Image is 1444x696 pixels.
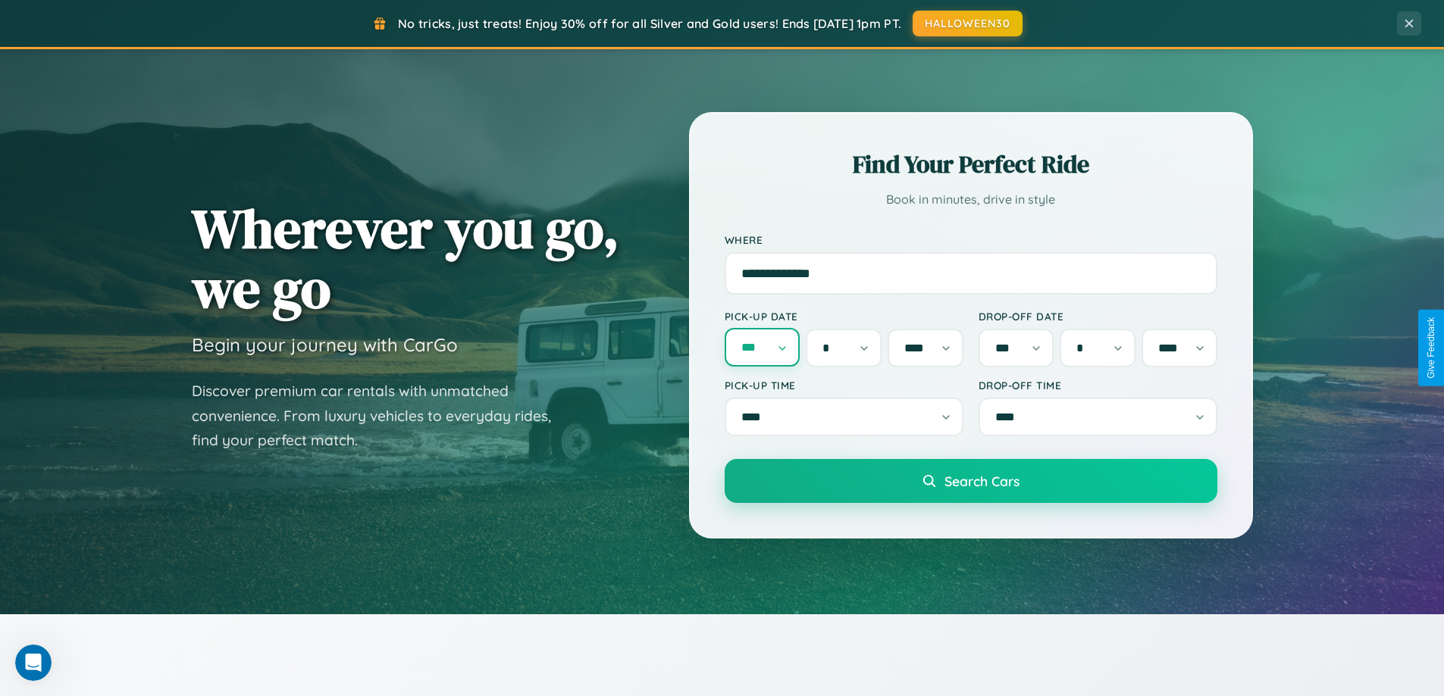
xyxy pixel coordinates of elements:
button: HALLOWEEN30 [913,11,1023,36]
div: Give Feedback [1426,317,1436,379]
h3: Begin your journey with CarGo [192,333,458,356]
label: Pick-up Date [725,310,963,323]
button: Search Cars [725,459,1217,503]
label: Pick-up Time [725,379,963,392]
h2: Find Your Perfect Ride [725,148,1217,181]
h1: Wherever you go, we go [192,198,619,318]
label: Drop-off Date [979,310,1217,323]
span: Search Cars [944,473,1020,489]
label: Where [725,233,1217,246]
p: Book in minutes, drive in style [725,189,1217,211]
p: Discover premium car rentals with unmatched convenience. From luxury vehicles to everyday rides, ... [192,379,571,453]
span: No tricks, just treats! Enjoy 30% off for all Silver and Gold users! Ends [DATE] 1pm PT. [398,16,901,31]
label: Drop-off Time [979,379,1217,392]
iframe: Intercom live chat [15,645,52,681]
